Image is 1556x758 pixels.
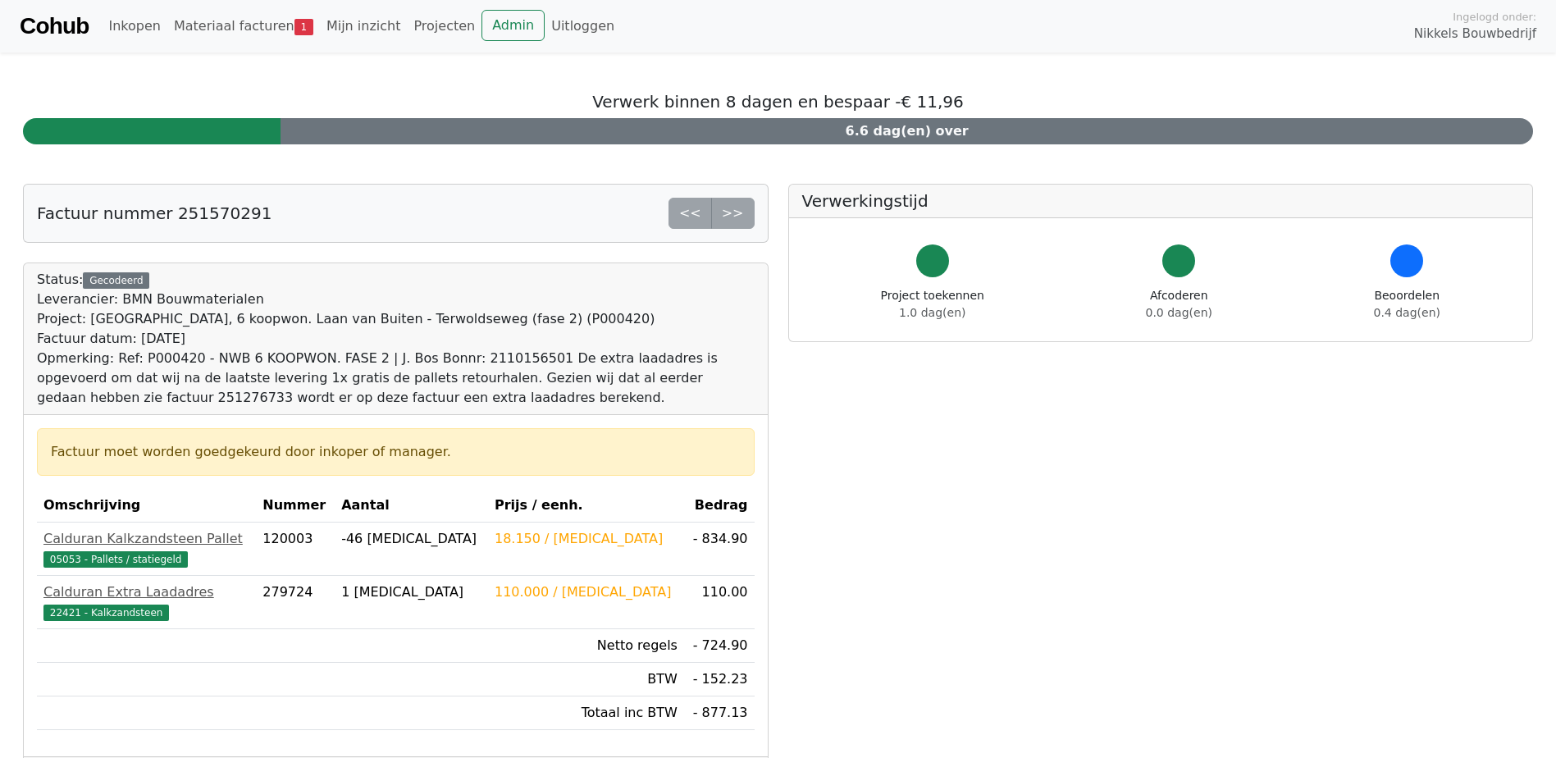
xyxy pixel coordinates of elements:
[256,523,335,576] td: 120003
[37,203,272,223] h5: Factuur nummer 251570291
[51,442,741,462] div: Factuur moet worden goedgekeurd door inkoper of manager.
[488,696,684,730] td: Totaal inc BTW
[495,529,678,549] div: 18.150 / [MEDICAL_DATA]
[881,287,984,322] div: Project toekennen
[407,10,481,43] a: Projecten
[320,10,408,43] a: Mijn inzicht
[37,290,755,309] div: Leverancier: BMN Bouwmaterialen
[488,629,684,663] td: Netto regels
[335,489,488,523] th: Aantal
[1414,25,1536,43] span: Nikkels Bouwbedrijf
[545,10,621,43] a: Uitloggen
[488,489,684,523] th: Prijs / eenh.
[481,10,545,41] a: Admin
[341,582,481,602] div: 1 [MEDICAL_DATA]
[684,489,755,523] th: Bedrag
[20,7,89,46] a: Cohub
[43,605,169,621] span: 22421 - Kalkzandsteen
[684,523,755,576] td: - 834.90
[684,663,755,696] td: - 152.23
[37,270,755,408] div: Status:
[281,118,1533,144] div: 6.6 dag(en) over
[1374,306,1440,319] span: 0.4 dag(en)
[256,489,335,523] th: Nummer
[37,349,755,408] div: Opmerking: Ref: P000420 - NWB 6 KOOPWON. FASE 2 | J. Bos Bonnr: 2110156501 De extra laadadres is ...
[294,19,313,35] span: 1
[488,663,684,696] td: BTW
[256,576,335,629] td: 279724
[802,191,1520,211] h5: Verwerkingstijd
[37,329,755,349] div: Factuur datum: [DATE]
[684,629,755,663] td: - 724.90
[899,306,965,319] span: 1.0 dag(en)
[1374,287,1440,322] div: Beoordelen
[1146,287,1212,322] div: Afcoderen
[495,582,678,602] div: 110.000 / [MEDICAL_DATA]
[23,92,1533,112] h5: Verwerk binnen 8 dagen en bespaar -€ 11,96
[341,529,481,549] div: -46 [MEDICAL_DATA]
[684,576,755,629] td: 110.00
[37,489,256,523] th: Omschrijving
[83,272,149,289] div: Gecodeerd
[37,309,755,329] div: Project: [GEOGRAPHIC_DATA], 6 koopwon. Laan van Buiten - Terwoldseweg (fase 2) (P000420)
[684,696,755,730] td: - 877.13
[1453,9,1536,25] span: Ingelogd onder:
[43,582,249,602] div: Calduran Extra Laadadres
[43,529,249,549] div: Calduran Kalkzandsteen Pallet
[1146,306,1212,319] span: 0.0 dag(en)
[43,582,249,622] a: Calduran Extra Laadadres22421 - Kalkzandsteen
[43,529,249,568] a: Calduran Kalkzandsteen Pallet05053 - Pallets / statiegeld
[43,551,188,568] span: 05053 - Pallets / statiegeld
[167,10,320,43] a: Materiaal facturen1
[102,10,167,43] a: Inkopen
